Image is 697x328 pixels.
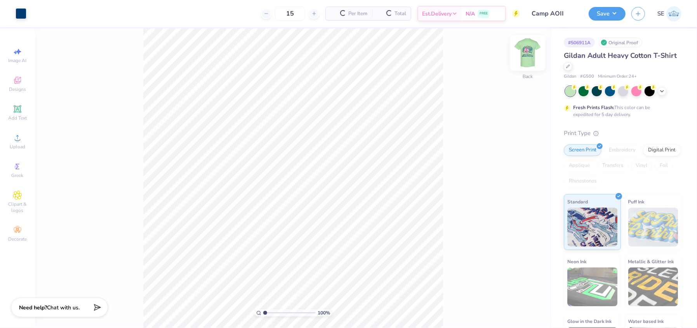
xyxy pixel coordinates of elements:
[567,198,588,206] span: Standard
[628,208,678,246] img: Puff Ink
[657,9,664,18] span: SE
[4,201,31,213] span: Clipart & logos
[348,10,367,18] span: Per Item
[567,257,586,266] span: Neon Ink
[8,115,27,121] span: Add Text
[567,317,612,325] span: Glow in the Dark Ink
[12,172,24,179] span: Greek
[655,160,673,172] div: Foil
[657,6,681,21] a: SE
[628,267,678,306] img: Metallic & Glitter Ink
[597,160,628,172] div: Transfers
[643,144,681,156] div: Digital Print
[573,104,669,118] div: This color can be expedited for 5 day delivery.
[318,309,330,316] span: 100 %
[564,160,595,172] div: Applique
[564,73,576,80] span: Gildan
[466,10,475,18] span: N/A
[564,38,595,47] div: # 506911A
[628,257,674,266] span: Metallic & Glitter Ink
[512,37,543,68] img: Back
[9,57,27,64] span: Image AI
[599,38,642,47] div: Original Proof
[526,6,583,21] input: Untitled Design
[666,6,681,21] img: Shirley Evaleen B
[422,10,452,18] span: Est. Delivery
[9,86,26,92] span: Designs
[628,317,664,325] span: Water based Ink
[573,104,614,111] strong: Fresh Prints Flash:
[589,7,626,21] button: Save
[567,208,617,246] img: Standard
[567,267,617,306] img: Neon Ink
[598,73,637,80] span: Minimum Order: 24 +
[628,198,645,206] span: Puff Ink
[19,304,47,311] strong: Need help?
[604,144,641,156] div: Embroidery
[275,7,305,21] input: – –
[631,160,652,172] div: Vinyl
[564,175,601,187] div: Rhinestones
[10,144,25,150] span: Upload
[480,11,488,16] span: FREE
[47,304,80,311] span: Chat with us.
[564,129,681,138] div: Print Type
[580,73,594,80] span: # G500
[523,73,533,80] div: Back
[395,10,406,18] span: Total
[564,144,601,156] div: Screen Print
[564,51,677,60] span: Gildan Adult Heavy Cotton T-Shirt
[8,236,27,242] span: Decorate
